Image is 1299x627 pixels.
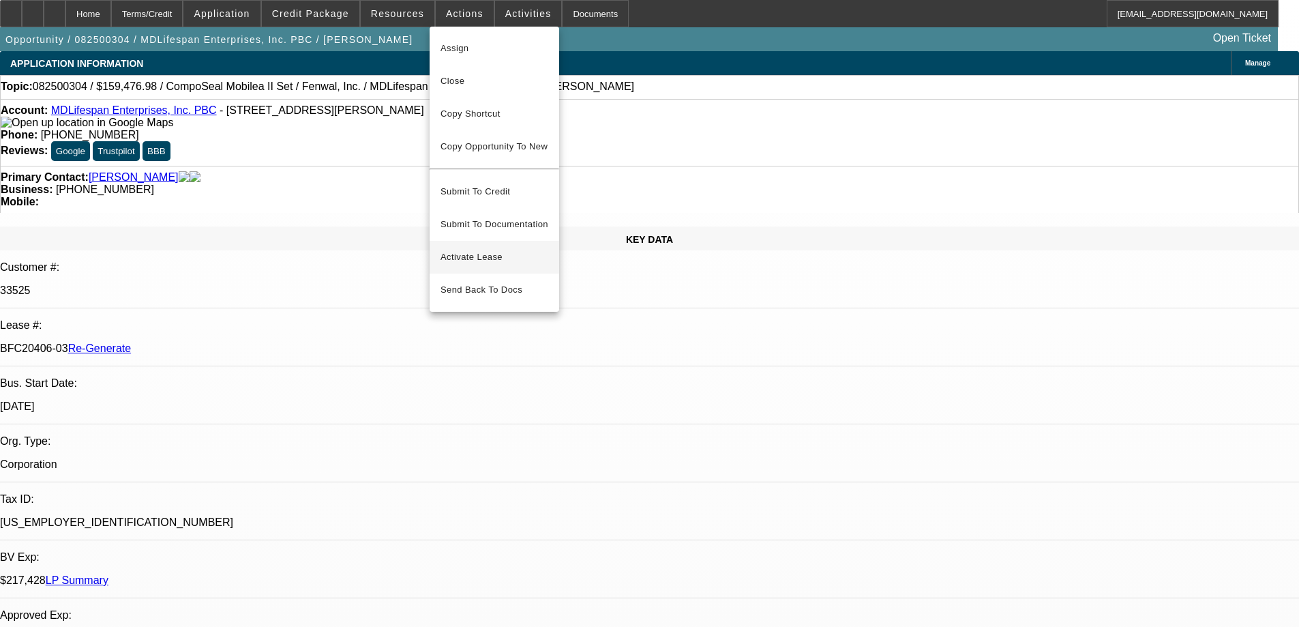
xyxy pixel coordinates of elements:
span: Copy Shortcut [441,106,548,122]
span: Assign [441,40,548,57]
span: Send Back To Docs [441,282,548,298]
span: Activate Lease [441,249,548,265]
span: Submit To Credit [441,184,548,200]
span: Close [441,73,548,89]
span: Submit To Documentation [441,216,548,233]
span: Copy Opportunity To New [441,141,548,151]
